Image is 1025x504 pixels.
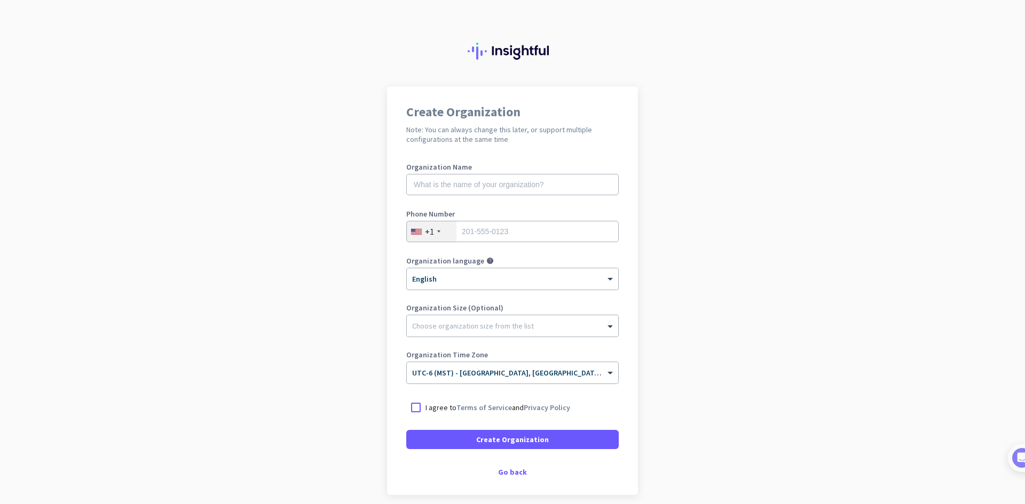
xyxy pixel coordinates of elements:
[456,403,512,412] a: Terms of Service
[406,304,619,311] label: Organization Size (Optional)
[524,403,570,412] a: Privacy Policy
[406,468,619,476] div: Go back
[406,163,619,171] label: Organization Name
[486,257,494,265] i: help
[406,174,619,195] input: What is the name of your organization?
[406,221,619,242] input: 201-555-0123
[468,43,557,60] img: Insightful
[406,125,619,144] h2: Note: You can always change this later, or support multiple configurations at the same time
[425,402,570,413] p: I agree to and
[406,210,619,218] label: Phone Number
[425,226,434,237] div: +1
[406,430,619,449] button: Create Organization
[406,351,619,358] label: Organization Time Zone
[406,106,619,118] h1: Create Organization
[406,257,484,265] label: Organization language
[476,434,549,445] span: Create Organization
